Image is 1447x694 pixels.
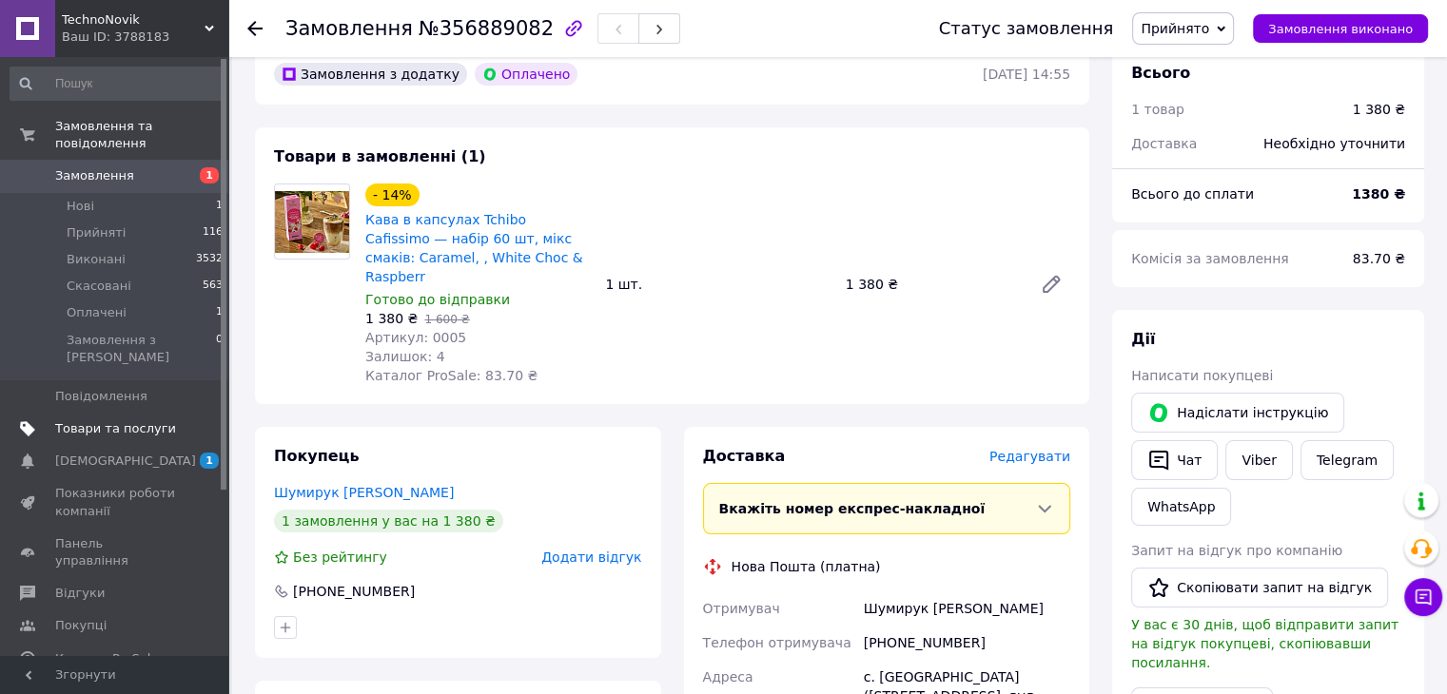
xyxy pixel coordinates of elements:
[1131,543,1342,558] span: Запит на відгук про компанію
[424,313,469,326] span: 1 600 ₴
[703,601,780,616] span: Отримувач
[67,332,216,366] span: Замовлення з [PERSON_NAME]
[55,617,107,634] span: Покупці
[1300,440,1394,480] a: Telegram
[1131,136,1197,151] span: Доставка
[247,19,263,38] div: Повернутися назад
[860,591,1074,626] div: Шумирук [PERSON_NAME]
[293,549,387,565] span: Без рейтингу
[1131,393,1344,433] button: Надіслати інструкцію
[541,549,641,565] span: Додати відгук
[285,17,413,40] span: Замовлення
[1131,64,1190,82] span: Всього
[1252,123,1417,164] div: Необхідно уточнити
[1131,617,1398,670] span: У вас є 30 днів, щоб відправити запит на відгук покупцеві, скопіювавши посилання.
[1352,186,1405,202] b: 1380 ₴
[860,626,1074,660] div: [PHONE_NUMBER]
[1268,22,1413,36] span: Замовлення виконано
[200,167,219,183] span: 1
[365,330,466,345] span: Артикул: 0005
[1404,578,1442,616] button: Чат з покупцем
[1131,440,1218,480] button: Чат
[1032,265,1070,303] a: Редагувати
[55,535,176,569] span: Панель управління
[55,585,105,602] span: Відгуки
[365,212,583,284] a: Кава в капсулах Tchibo Cafissimo — набір 60 шт, мікс смаків: Caramel, , White Choc & Raspberr
[216,198,223,215] span: 1
[275,191,349,254] img: Кава в капсулах Tchibo Cafissimo — набір 60 шт, мікс смаків: Caramel, , White Choc & Raspberr
[274,485,454,500] a: Шумирук [PERSON_NAME]
[291,582,417,601] div: [PHONE_NUMBER]
[200,453,219,469] span: 1
[989,449,1070,464] span: Редагувати
[67,224,126,241] span: Прийняті
[55,420,176,437] span: Товари та послуги
[1253,14,1428,43] button: Замовлення виконано
[55,650,158,667] span: Каталог ProSale
[838,271,1025,298] div: 1 380 ₴
[274,510,503,532] div: 1 замовлення у вас на 1 380 ₴
[67,198,94,215] span: Нові
[203,278,223,295] span: 563
[475,63,577,86] div: Оплачено
[196,251,223,268] span: 3532
[727,557,886,576] div: Нова Пошта (платна)
[10,67,225,101] input: Пошук
[55,485,176,519] span: Показники роботи компанії
[55,388,147,405] span: Повідомлення
[1353,251,1405,266] span: 83.70 ₴
[703,669,753,684] span: Адреса
[216,332,223,366] span: 0
[719,501,986,516] span: Вкажіть номер експрес-накладної
[1131,251,1289,266] span: Комісія за замовлення
[597,271,837,298] div: 1 шт.
[1131,186,1254,202] span: Всього до сплати
[274,63,467,86] div: Замовлення з додатку
[1353,100,1405,119] div: 1 380 ₴
[274,447,360,465] span: Покупець
[1131,568,1388,607] button: Скопіювати запит на відгук
[55,453,196,470] span: [DEMOGRAPHIC_DATA]
[67,278,131,295] span: Скасовані
[703,447,786,465] span: Доставка
[1141,21,1209,36] span: Прийнято
[274,147,486,165] span: Товари в замовленні (1)
[983,67,1070,82] time: [DATE] 14:55
[365,349,445,364] span: Залишок: 4
[419,17,554,40] span: №356889082
[203,224,223,241] span: 116
[1131,102,1184,117] span: 1 товар
[365,183,420,206] div: - 14%
[62,11,205,29] span: TechnoNovik
[55,167,134,184] span: Замовлення
[1131,488,1231,526] a: WhatsApp
[67,251,126,268] span: Виконані
[67,304,127,321] span: Оплачені
[365,292,510,307] span: Готово до відправки
[1225,440,1292,480] a: Viber
[365,368,538,383] span: Каталог ProSale: 83.70 ₴
[939,19,1114,38] div: Статус замовлення
[365,311,418,326] span: 1 380 ₴
[1131,330,1155,348] span: Дії
[216,304,223,321] span: 1
[703,635,851,650] span: Телефон отримувача
[55,118,228,152] span: Замовлення та повідомлення
[62,29,228,46] div: Ваш ID: 3788183
[1131,368,1273,383] span: Написати покупцеві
